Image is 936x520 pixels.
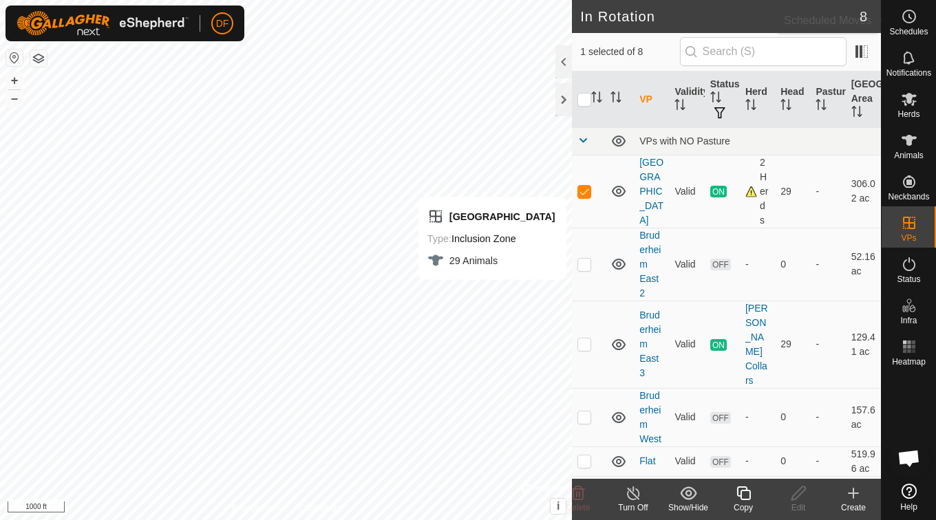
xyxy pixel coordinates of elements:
input: Search (S) [680,37,847,66]
div: - [745,454,769,468]
td: 306.02 ac [846,155,881,228]
div: Show/Hide [661,501,716,514]
p-sorticon: Activate to sort [610,94,621,105]
span: Status [897,275,920,283]
th: Status [705,72,740,128]
span: 8 [860,6,867,27]
span: Neckbands [888,193,929,201]
div: [GEOGRAPHIC_DATA] [427,208,555,225]
span: DF [216,17,229,31]
td: 29 [775,301,810,388]
span: Heatmap [892,358,926,366]
span: OFF [710,412,731,424]
p-sorticon: Activate to sort [674,101,685,112]
p-sorticon: Activate to sort [816,101,827,112]
p-sorticon: Activate to sort [745,101,756,112]
span: Infra [900,316,917,325]
button: i [551,499,566,514]
button: – [6,90,23,107]
td: 519.96 ac [846,446,881,476]
span: OFF [710,259,731,270]
td: 0 [775,388,810,446]
div: Copy [716,501,771,514]
button: Map Layers [30,50,47,67]
h2: In Rotation [580,8,860,25]
p-sorticon: Activate to sort [780,101,791,112]
a: [GEOGRAPHIC_DATA] [639,157,663,226]
button: Reset Map [6,50,23,66]
td: Valid [669,301,704,388]
span: OFF [710,456,731,468]
td: 29 [775,155,810,228]
button: + [6,72,23,89]
div: 2 Herds [745,155,769,228]
p-sorticon: Activate to sort [591,94,602,105]
span: Schedules [889,28,928,36]
div: - [745,410,769,424]
div: Turn Off [606,501,661,514]
span: i [557,500,560,512]
span: Herds [897,110,919,118]
div: Create [826,501,881,514]
td: - [810,301,845,388]
span: ON [710,186,727,197]
td: 0 [775,446,810,476]
td: - [810,155,845,228]
th: Validity [669,72,704,128]
a: Flat [639,455,655,466]
a: Privacy Policy [232,502,284,514]
div: - [745,257,769,272]
label: Type: [427,233,451,244]
td: Valid [669,388,704,446]
div: VPs with NO Pasture [639,136,875,147]
td: - [810,228,845,301]
td: Valid [669,155,704,228]
span: Notifications [886,69,931,77]
th: Herd [740,72,775,128]
span: ON [710,339,727,351]
div: [PERSON_NAME] Collars [745,301,769,388]
td: Valid [669,446,704,476]
a: Bruderheim West [639,390,661,444]
td: 52.16 ac [846,228,881,301]
a: Help [882,478,936,517]
span: Help [900,503,917,511]
a: Bruderheim East 3 [639,310,661,378]
span: 1 selected of 8 [580,45,679,59]
a: Contact Us [299,502,340,514]
th: VP [634,72,669,128]
td: 0 [775,228,810,301]
td: - [810,388,845,446]
span: Animals [894,151,924,160]
div: Open chat [889,437,930,479]
p-sorticon: Activate to sort [851,108,862,119]
td: 157.6 ac [846,388,881,446]
p-sorticon: Activate to sort [710,94,721,105]
div: Inclusion Zone [427,230,555,247]
div: Edit [771,501,826,514]
th: Head [775,72,810,128]
span: VPs [901,234,916,242]
div: 29 Animals [427,252,555,269]
img: Gallagher Logo [17,11,189,36]
td: - [810,446,845,476]
th: Pasture [810,72,845,128]
th: [GEOGRAPHIC_DATA] Area [846,72,881,128]
td: Valid [669,228,704,301]
td: 129.41 ac [846,301,881,388]
span: Delete [566,503,591,512]
a: Bruderheim East 2 [639,230,661,299]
